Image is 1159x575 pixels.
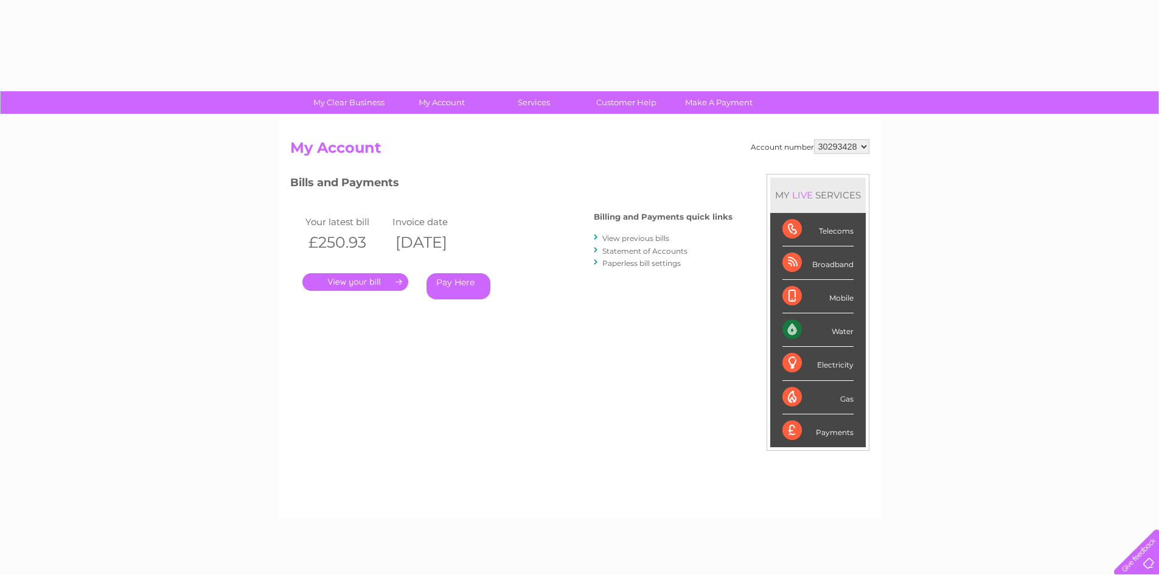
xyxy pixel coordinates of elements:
div: Broadband [782,246,854,280]
td: Your latest bill [302,214,390,230]
div: Payments [782,414,854,447]
h4: Billing and Payments quick links [594,212,733,221]
h2: My Account [290,139,869,162]
div: Mobile [782,280,854,313]
a: . [302,273,408,291]
a: Statement of Accounts [602,246,687,256]
a: View previous bills [602,234,669,243]
td: Invoice date [389,214,477,230]
a: Pay Here [426,273,490,299]
div: Electricity [782,347,854,380]
a: My Clear Business [299,91,399,114]
div: Account number [751,139,869,154]
th: £250.93 [302,230,390,255]
a: Customer Help [576,91,677,114]
div: MY SERVICES [770,178,866,212]
div: LIVE [790,189,815,201]
a: Services [484,91,584,114]
div: Gas [782,381,854,414]
a: My Account [391,91,492,114]
a: Make A Payment [669,91,769,114]
div: Telecoms [782,213,854,246]
h3: Bills and Payments [290,174,733,195]
a: Paperless bill settings [602,259,681,268]
th: [DATE] [389,230,477,255]
div: Water [782,313,854,347]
